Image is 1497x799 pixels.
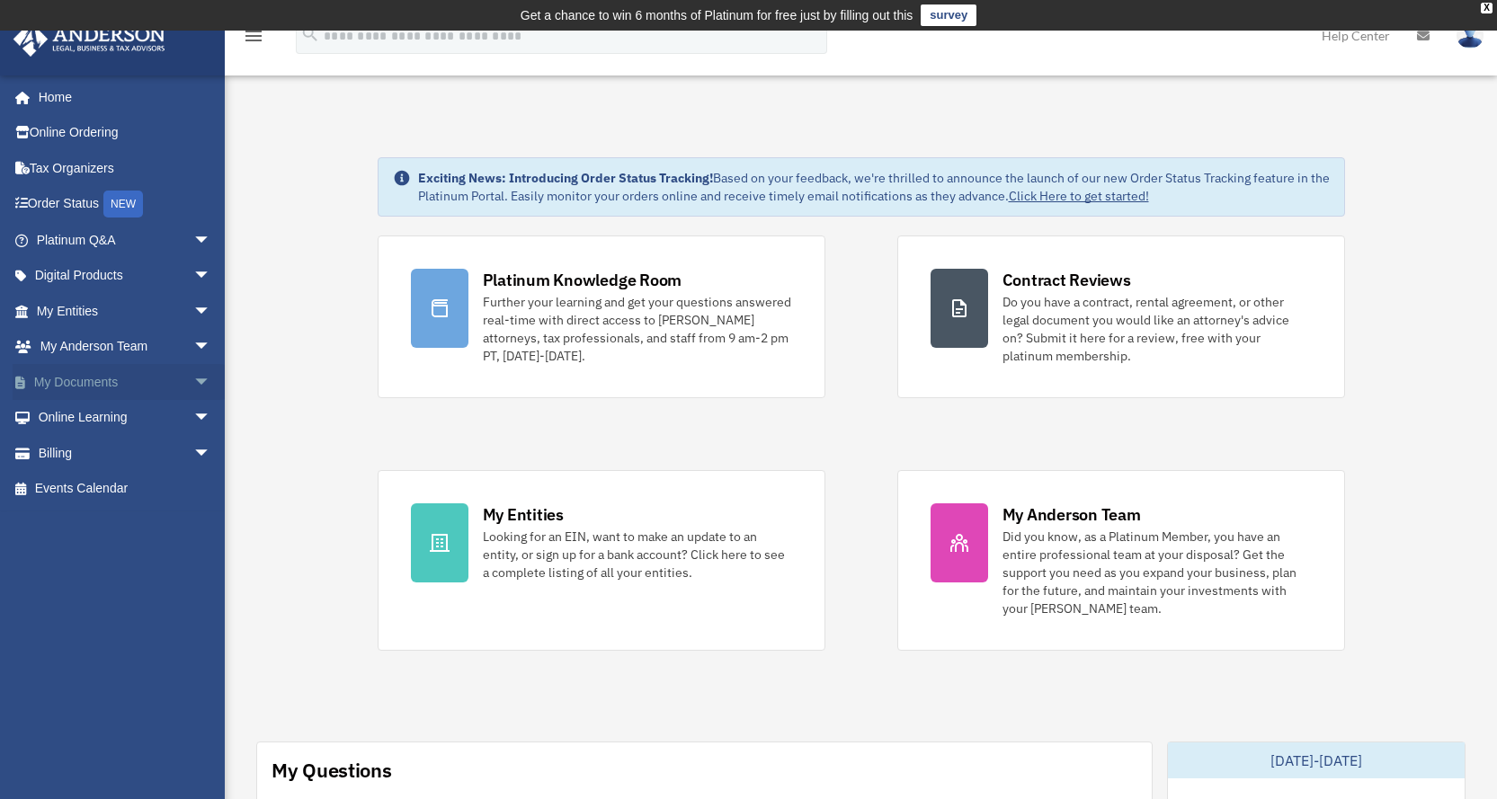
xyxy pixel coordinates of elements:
div: My Entities [483,503,564,526]
a: Contract Reviews Do you have a contract, rental agreement, or other legal document you would like... [897,235,1345,398]
div: Did you know, as a Platinum Member, you have an entire professional team at your disposal? Get th... [1002,528,1312,617]
div: NEW [103,191,143,218]
i: search [300,24,320,44]
span: arrow_drop_down [193,435,229,472]
div: [DATE]-[DATE] [1168,742,1465,778]
span: arrow_drop_down [193,258,229,295]
a: My Entities Looking for an EIN, want to make an update to an entity, or sign up for a bank accoun... [378,470,825,651]
a: Events Calendar [13,471,238,507]
a: Order StatusNEW [13,186,238,223]
a: Home [13,79,229,115]
span: arrow_drop_down [193,400,229,437]
div: Further your learning and get your questions answered real-time with direct access to [PERSON_NAM... [483,293,792,365]
a: My Anderson Teamarrow_drop_down [13,329,238,365]
span: arrow_drop_down [193,222,229,259]
a: Online Learningarrow_drop_down [13,400,238,436]
i: menu [243,25,264,47]
div: close [1481,3,1493,13]
a: Tax Organizers [13,150,238,186]
a: Digital Productsarrow_drop_down [13,258,238,294]
div: Do you have a contract, rental agreement, or other legal document you would like an attorney's ad... [1002,293,1312,365]
a: Billingarrow_drop_down [13,435,238,471]
div: Based on your feedback, we're thrilled to announce the launch of our new Order Status Tracking fe... [418,169,1330,205]
div: Platinum Knowledge Room [483,269,682,291]
div: Looking for an EIN, want to make an update to an entity, or sign up for a bank account? Click her... [483,528,792,581]
a: My Documentsarrow_drop_down [13,364,238,400]
strong: Exciting News: Introducing Order Status Tracking! [418,170,713,186]
span: arrow_drop_down [193,329,229,366]
div: Contract Reviews [1002,269,1131,291]
a: My Anderson Team Did you know, as a Platinum Member, you have an entire professional team at your... [897,470,1345,651]
div: My Anderson Team [1002,503,1141,526]
span: arrow_drop_down [193,364,229,401]
a: Platinum Q&Aarrow_drop_down [13,222,238,258]
a: Click Here to get started! [1009,188,1149,204]
a: Online Ordering [13,115,238,151]
div: Get a chance to win 6 months of Platinum for free just by filling out this [521,4,913,26]
a: menu [243,31,264,47]
a: Platinum Knowledge Room Further your learning and get your questions answered real-time with dire... [378,235,825,398]
a: survey [921,4,976,26]
img: User Pic [1457,22,1484,49]
div: My Questions [272,757,392,784]
span: arrow_drop_down [193,293,229,330]
a: My Entitiesarrow_drop_down [13,293,238,329]
img: Anderson Advisors Platinum Portal [8,22,171,57]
